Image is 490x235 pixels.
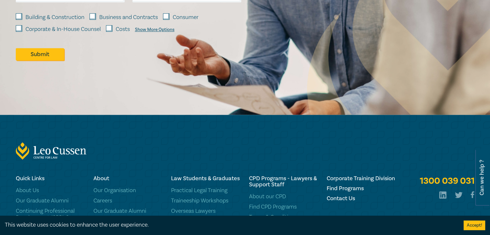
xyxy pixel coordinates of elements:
[25,13,84,22] label: Building & Construction
[171,175,241,181] h6: Law Students & Graduates
[93,175,163,181] h6: About
[16,208,86,221] a: Continuing Professional Development (CPD) Courses
[327,185,397,191] a: Find Programs
[171,208,241,214] a: Overseas Lawyers
[249,193,319,200] a: About our CPD
[171,198,241,204] a: Traineeship Workshops
[25,25,101,34] label: Corporate & In-House Counsel
[93,208,163,214] a: Our Graduate Alumni
[99,13,158,22] label: Business and Contracts
[16,48,64,60] button: Submit
[249,214,319,220] a: Terms & Conditions
[93,198,163,204] a: Careers
[135,27,175,32] div: Show More Options
[327,175,397,181] a: Corporate Training Division
[419,175,474,187] a: 1300 039 031
[16,187,86,194] a: About Us
[249,204,319,210] a: Find CPD Programs
[171,187,241,194] a: Practical Legal Training
[479,153,485,202] span: Can we help ?
[93,187,163,194] a: Our Organisation
[173,13,198,22] label: Consumer
[16,175,86,181] h6: Quick Links
[16,198,86,204] a: Our Graduate Alumni
[464,220,485,230] button: Accept cookies
[327,195,397,201] a: Contact Us
[5,221,454,229] div: This website uses cookies to enhance the user experience.
[249,175,319,188] h6: CPD Programs - Lawyers & Support Staff
[116,25,130,34] label: Costs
